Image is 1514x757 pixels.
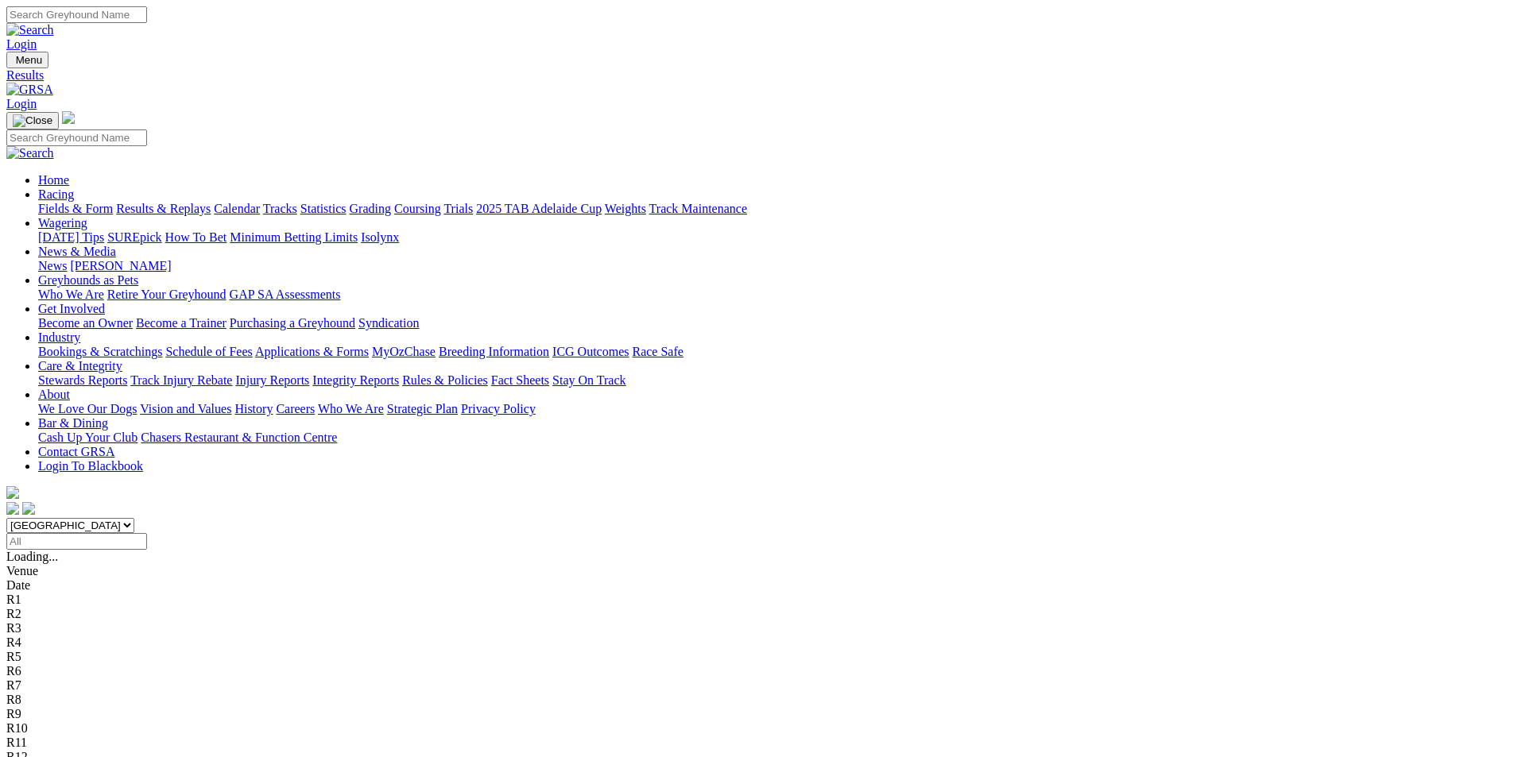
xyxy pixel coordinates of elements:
div: Greyhounds as Pets [38,288,1508,302]
a: Rules & Policies [402,373,488,387]
a: Wagering [38,216,87,230]
input: Search [6,6,147,23]
a: Login [6,37,37,51]
span: Loading... [6,550,58,563]
div: R1 [6,593,1508,607]
a: Privacy Policy [461,402,536,415]
div: Date [6,578,1508,593]
a: [PERSON_NAME] [70,259,171,272]
a: Racing [38,187,74,201]
a: How To Bet [165,230,227,244]
a: Stay On Track [552,373,625,387]
a: Home [38,173,69,187]
a: Who We Are [318,402,384,415]
a: Become a Trainer [136,316,227,330]
a: Bar & Dining [38,416,108,430]
a: Industry [38,330,80,344]
span: Menu [16,54,42,66]
a: Become an Owner [38,316,133,330]
input: Select date [6,533,147,550]
a: Login To Blackbook [38,459,143,473]
div: R2 [6,607,1508,621]
a: MyOzChase [372,345,436,358]
div: R4 [6,635,1508,650]
a: [DATE] Tips [38,230,104,244]
div: R3 [6,621,1508,635]
a: Track Maintenance [649,202,747,215]
img: Close [13,114,52,127]
img: Search [6,23,54,37]
div: R6 [6,664,1508,678]
div: News & Media [38,259,1508,273]
img: GRSA [6,83,53,97]
div: Industry [38,345,1508,359]
img: logo-grsa-white.png [6,486,19,499]
a: Weights [605,202,646,215]
div: Venue [6,564,1508,578]
a: Minimum Betting Limits [230,230,358,244]
a: Trials [443,202,473,215]
a: Coursing [394,202,441,215]
a: Tracks [263,202,297,215]
a: ICG Outcomes [552,345,629,358]
a: Chasers Restaurant & Function Centre [141,431,337,444]
a: SUREpick [107,230,161,244]
a: Results [6,68,1508,83]
a: Cash Up Your Club [38,431,137,444]
a: Race Safe [632,345,683,358]
div: R9 [6,707,1508,721]
div: Get Involved [38,316,1508,330]
a: Fact Sheets [491,373,549,387]
a: Statistics [300,202,347,215]
button: Toggle navigation [6,112,59,129]
a: Purchasing a Greyhound [230,316,355,330]
input: Search [6,129,147,146]
a: About [38,388,70,401]
a: Fields & Form [38,202,113,215]
a: News & Media [38,245,116,258]
a: Vision and Values [140,402,231,415]
div: About [38,402,1508,416]
img: logo-grsa-white.png [62,111,75,124]
a: We Love Our Dogs [38,402,137,415]
div: Bar & Dining [38,431,1508,445]
button: Toggle navigation [6,52,48,68]
div: R10 [6,721,1508,736]
a: Stewards Reports [38,373,127,387]
div: R5 [6,650,1508,664]
a: Injury Reports [235,373,309,387]
a: 2025 TAB Adelaide Cup [476,202,602,215]
a: Careers [276,402,315,415]
div: Racing [38,202,1508,216]
a: Track Injury Rebate [130,373,232,387]
a: Retire Your Greyhound [107,288,227,301]
div: R8 [6,693,1508,707]
a: Greyhounds as Pets [38,273,138,287]
a: Get Involved [38,302,105,315]
div: Care & Integrity [38,373,1508,388]
a: News [38,259,67,272]
a: Results & Replays [116,202,211,215]
div: R11 [6,736,1508,750]
div: Wagering [38,230,1508,245]
a: Login [6,97,37,110]
a: Breeding Information [439,345,549,358]
a: Care & Integrity [38,359,122,373]
a: Isolynx [361,230,399,244]
a: GAP SA Assessments [230,288,341,301]
a: Strategic Plan [387,402,458,415]
a: History [234,402,273,415]
a: Applications & Forms [255,345,369,358]
a: Schedule of Fees [165,345,252,358]
a: Who We Are [38,288,104,301]
img: facebook.svg [6,502,19,515]
a: Calendar [214,202,260,215]
a: Integrity Reports [312,373,399,387]
div: R7 [6,678,1508,693]
img: Search [6,146,54,160]
a: Syndication [358,316,419,330]
a: Contact GRSA [38,445,114,458]
a: Bookings & Scratchings [38,345,162,358]
a: Grading [350,202,391,215]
